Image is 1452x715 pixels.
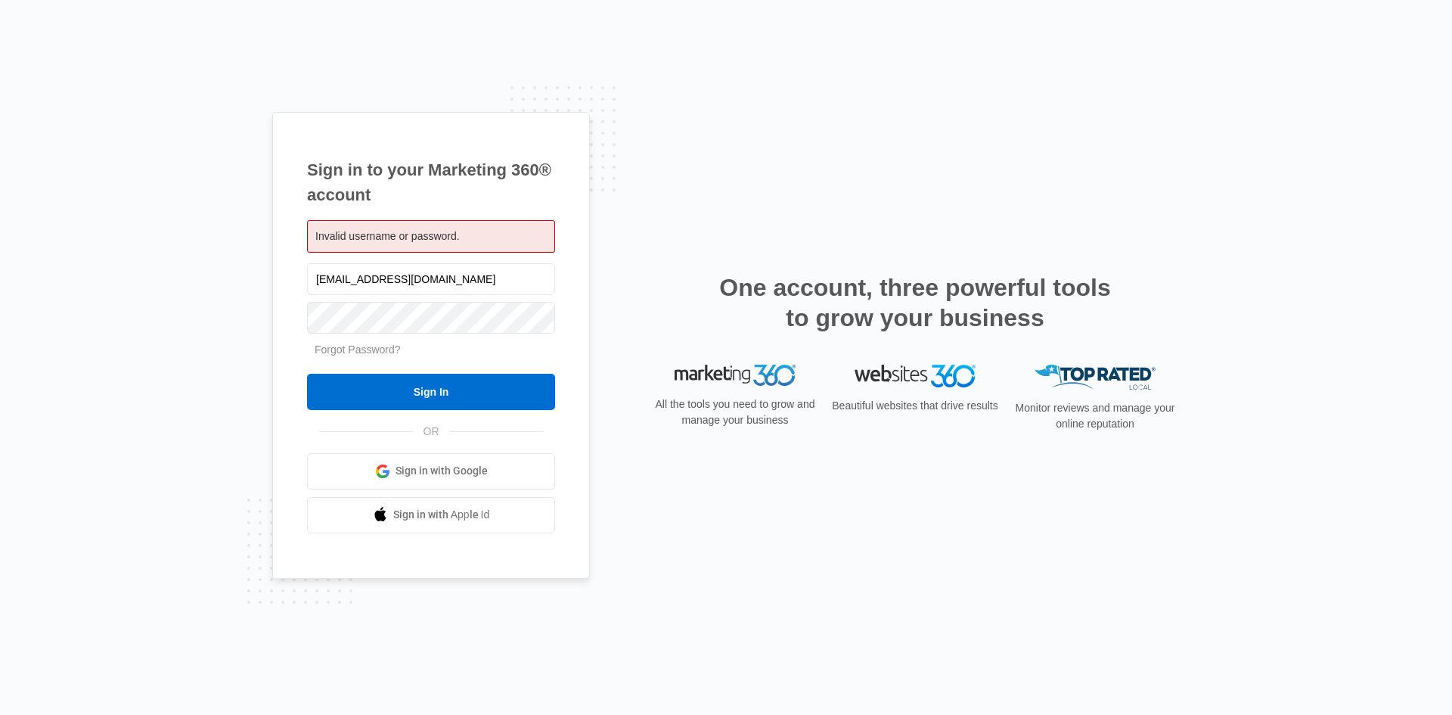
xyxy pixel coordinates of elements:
[650,396,820,428] p: All the tools you need to grow and manage your business
[307,263,555,295] input: Email
[393,507,490,523] span: Sign in with Apple Id
[855,365,976,387] img: Websites 360
[307,453,555,490] a: Sign in with Google
[1035,365,1156,390] img: Top Rated Local
[715,272,1115,333] h2: One account, three powerful tools to grow your business
[315,344,401,356] a: Forgot Password?
[396,463,488,479] span: Sign in with Google
[307,374,555,410] input: Sign In
[307,497,555,533] a: Sign in with Apple Id
[307,157,555,207] h1: Sign in to your Marketing 360® account
[1010,400,1180,432] p: Monitor reviews and manage your online reputation
[413,424,450,440] span: OR
[830,398,1000,414] p: Beautiful websites that drive results
[315,230,460,242] span: Invalid username or password.
[675,365,796,386] img: Marketing 360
